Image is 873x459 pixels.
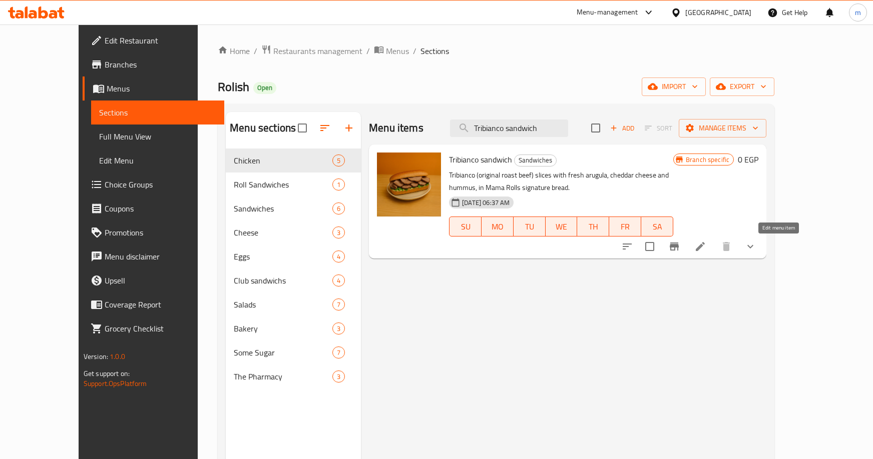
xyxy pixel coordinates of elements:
span: Salads [234,298,332,310]
span: FR [613,219,637,234]
span: Open [253,83,276,92]
div: Open [253,82,276,94]
span: 1 [333,180,344,189]
span: Add item [606,120,638,136]
span: m [855,7,861,18]
span: Coverage Report [105,298,216,310]
button: Manage items [679,119,766,137]
span: Menus [386,45,409,57]
a: Menus [374,44,409,57]
a: Promotions [83,220,224,244]
div: Club sandwichs4 [226,268,361,292]
span: 1.0.0 [110,350,125,363]
div: Club sandwichs [234,274,332,286]
span: Select all sections [292,117,313,138]
div: Bakery3 [226,316,361,340]
nav: breadcrumb [218,44,774,57]
span: Version: [84,350,108,363]
div: items [332,154,345,166]
input: search [450,119,568,137]
span: Sort sections [313,116,337,140]
div: Sandwiches [514,154,557,166]
span: Menus [107,82,216,94]
button: WE [546,216,578,236]
button: SA [641,216,673,236]
span: Branches [105,58,216,70]
span: SA [645,219,669,234]
div: Menu-management [577,6,638,18]
a: Choice Groups [83,172,224,196]
svg: Show Choices [744,240,756,252]
span: Bakery [234,322,332,334]
span: Choice Groups [105,178,216,190]
span: Manage items [687,122,758,134]
li: / [413,45,416,57]
span: 5 [333,156,344,165]
h6: 0 EGP [738,152,758,166]
span: Sections [420,45,449,57]
span: Coupons [105,202,216,214]
a: Sections [91,100,224,124]
span: 6 [333,204,344,213]
a: Menus [83,76,224,100]
button: import [642,77,706,96]
div: [GEOGRAPHIC_DATA] [685,7,751,18]
div: Some Sugar7 [226,340,361,364]
span: Restaurants management [273,45,362,57]
a: Support.OpsPlatform [84,377,147,390]
div: Chicken5 [226,148,361,172]
h2: Menu sections [230,120,296,135]
div: items [332,226,345,238]
span: 7 [333,348,344,357]
button: SU [449,216,482,236]
div: The Pharmacy3 [226,364,361,388]
span: Upsell [105,274,216,286]
span: Branch specific [682,155,733,164]
span: WE [550,219,574,234]
span: 3 [333,372,344,381]
span: Cheese [234,226,332,238]
li: / [366,45,370,57]
span: [DATE] 06:37 AM [458,198,514,207]
a: Upsell [83,268,224,292]
h2: Menu items [369,120,423,135]
div: items [332,298,345,310]
div: items [332,370,345,382]
nav: Menu sections [226,144,361,392]
span: Sandwiches [515,154,556,166]
span: Select section [585,117,606,138]
span: SU [454,219,478,234]
li: / [254,45,257,57]
span: Sandwiches [234,202,332,214]
a: Branches [83,52,224,76]
button: MO [482,216,514,236]
span: Menu disclaimer [105,250,216,262]
a: Restaurants management [261,44,362,57]
span: Eggs [234,250,332,262]
a: Menu disclaimer [83,244,224,268]
span: Promotions [105,226,216,238]
div: items [332,202,345,214]
span: Select section first [638,120,679,136]
span: export [718,80,766,93]
a: Edit Restaurant [83,28,224,52]
button: delete [714,234,738,258]
span: The Pharmacy [234,370,332,382]
span: import [650,80,698,93]
span: Select to update [639,236,660,257]
div: Salads7 [226,292,361,316]
div: items [332,322,345,334]
div: Chicken [234,154,332,166]
button: export [710,77,774,96]
div: Sandwiches6 [226,196,361,220]
button: Add [606,120,638,136]
button: show more [738,234,762,258]
div: Roll Sandwiches [234,178,332,190]
a: Coupons [83,196,224,220]
div: Cheese3 [226,220,361,244]
img: Tribianco sandwich [377,152,441,216]
a: Full Menu View [91,124,224,148]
